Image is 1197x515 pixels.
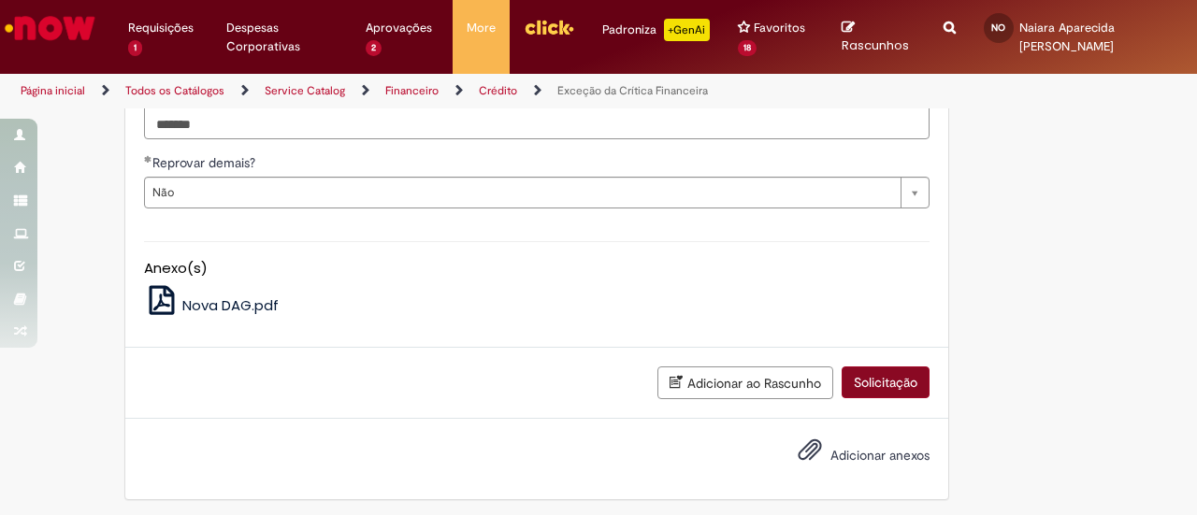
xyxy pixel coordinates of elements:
[152,178,891,207] span: Não
[14,74,784,108] ul: Trilhas de página
[385,83,439,98] a: Financeiro
[125,83,224,98] a: Todos os Catálogos
[128,19,194,37] span: Requisições
[664,19,710,41] p: +GenAi
[144,261,930,277] h5: Anexo(s)
[226,19,338,56] span: Despesas Corporativas
[265,83,345,98] a: Service Catalog
[738,40,757,56] span: 18
[21,83,85,98] a: Página inicial
[479,83,517,98] a: Crédito
[144,155,152,163] span: Obrigatório Preenchido
[557,83,708,98] a: Exceção da Crítica Financeira
[144,295,280,315] a: Nova DAG.pdf
[182,295,279,315] span: Nova DAG.pdf
[366,19,432,37] span: Aprovações
[842,20,916,54] a: Rascunhos
[128,40,142,56] span: 1
[991,21,1005,34] span: NO
[754,19,805,37] span: Favoritos
[1019,20,1115,54] span: Naiara Aparecida [PERSON_NAME]
[366,40,382,56] span: 2
[2,9,98,47] img: ServiceNow
[602,19,710,41] div: Padroniza
[524,13,574,41] img: click_logo_yellow_360x200.png
[842,36,909,54] span: Rascunhos
[467,19,496,37] span: More
[152,154,259,171] span: Reprovar demais?
[842,366,930,398] button: Solicitação
[657,366,833,399] button: Adicionar ao Rascunho
[793,433,827,476] button: Adicionar anexos
[830,447,930,464] span: Adicionar anexos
